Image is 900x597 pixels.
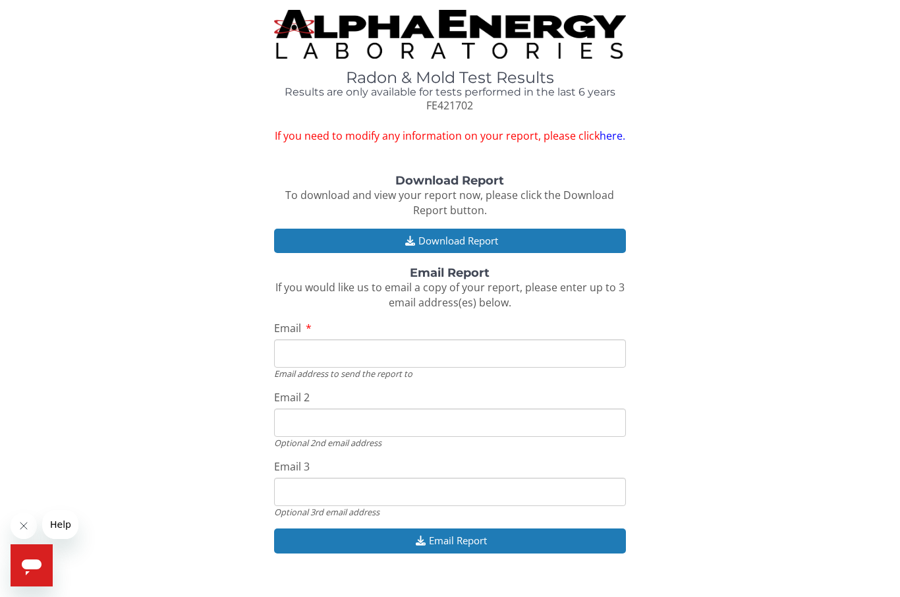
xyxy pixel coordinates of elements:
[11,544,53,586] iframe: Button to launch messaging window
[274,528,626,553] button: Email Report
[274,321,301,335] span: Email
[274,390,310,405] span: Email 2
[275,280,625,310] span: If you would like us to email a copy of your report, please enter up to 3 email address(es) below.
[274,437,626,449] div: Optional 2nd email address
[274,506,626,518] div: Optional 3rd email address
[274,459,310,474] span: Email 3
[11,513,37,539] iframe: Close message
[395,173,504,188] strong: Download Report
[274,10,626,59] img: TightCrop.jpg
[274,229,626,253] button: Download Report
[274,86,626,98] h4: Results are only available for tests performed in the last 6 years
[274,69,626,86] h1: Radon & Mold Test Results
[285,188,614,217] span: To download and view your report now, please click the Download Report button.
[274,368,626,380] div: Email address to send the report to
[410,266,490,280] strong: Email Report
[42,510,78,539] iframe: Message from company
[426,98,473,113] span: FE421702
[600,128,625,143] a: here.
[274,128,626,144] span: If you need to modify any information on your report, please click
